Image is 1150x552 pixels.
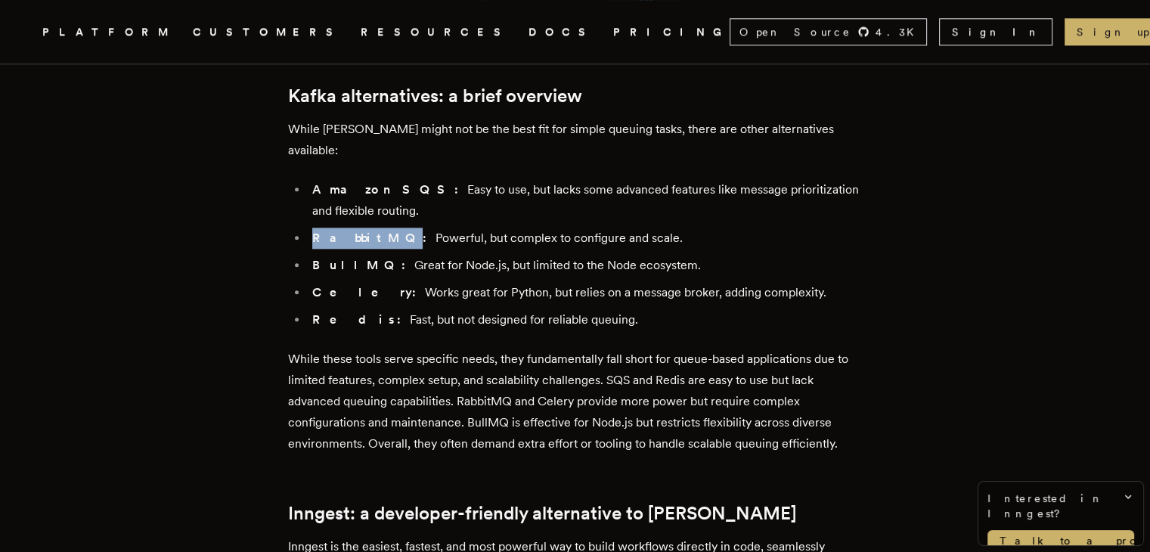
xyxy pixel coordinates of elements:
button: PLATFORM [42,23,175,42]
span: 4.3 K [876,24,923,39]
li: Powerful, but complex to configure and scale. [308,228,863,249]
strong: BullMQ: [312,258,414,272]
li: Great for Node.js, but limited to the Node ecosystem. [308,255,863,276]
strong: Amazon SQS: [312,182,467,197]
h2: Inngest: a developer-friendly alternative to [PERSON_NAME] [288,503,863,524]
button: RESOURCES [361,23,510,42]
strong: Redis: [312,312,410,327]
h2: Kafka alternatives: a brief overview [288,85,863,107]
p: While these tools serve specific needs, they fundamentally fall short for queue-based application... [288,349,863,454]
a: PRICING [613,23,730,42]
p: While [PERSON_NAME] might not be the best fit for simple queuing tasks, there are other alternati... [288,119,863,161]
strong: RabbitMQ: [312,231,436,245]
strong: Celery: [312,285,425,299]
a: Sign In [939,18,1052,45]
li: Easy to use, but lacks some advanced features like message prioritization and flexible routing. [308,179,863,222]
span: Interested in Inngest? [987,491,1134,521]
a: CUSTOMERS [193,23,343,42]
span: Open Source [739,24,851,39]
a: DOCS [529,23,595,42]
li: Works great for Python, but relies on a message broker, adding complexity. [308,282,863,303]
li: Fast, but not designed for reliable queuing. [308,309,863,330]
a: Talk to a product expert [987,530,1134,551]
